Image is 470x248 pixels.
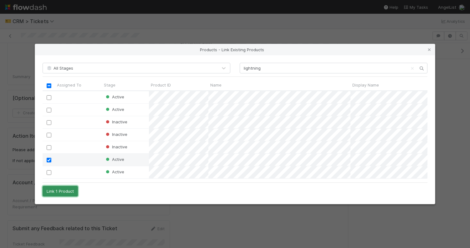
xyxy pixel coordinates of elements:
span: Product ID [151,82,171,88]
span: Active [105,169,124,174]
span: Inactive [105,119,127,124]
input: Toggle All Rows Selected [47,83,51,88]
span: Inactive [105,144,127,149]
span: Active [105,107,124,112]
div: Active [105,169,124,175]
input: Toggle Row Selected [47,95,51,100]
input: Toggle Row Selected [47,120,51,125]
input: Toggle Row Selected [47,158,51,162]
div: Inactive [105,119,127,125]
span: Active [105,157,124,162]
button: Clear search [409,63,416,73]
input: Toggle Row Selected [47,170,51,175]
div: Active [105,106,124,112]
span: Assigned To [57,82,81,88]
div: Inactive [105,144,127,150]
div: Inactive [105,131,127,137]
span: Display Name [352,82,379,88]
input: Toggle Row Selected [47,108,51,112]
input: Toggle Row Selected [47,145,51,150]
span: All Stages [46,66,73,71]
button: Link 1 Product [43,186,78,196]
span: Name [210,82,222,88]
div: Products - Link Existing Products [35,44,435,55]
span: Inactive [105,132,127,137]
div: Active [105,94,124,100]
input: Search [240,63,427,73]
span: Active [105,94,124,99]
input: Toggle Row Selected [47,133,51,137]
div: Active [105,156,124,162]
span: Stage [104,82,115,88]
